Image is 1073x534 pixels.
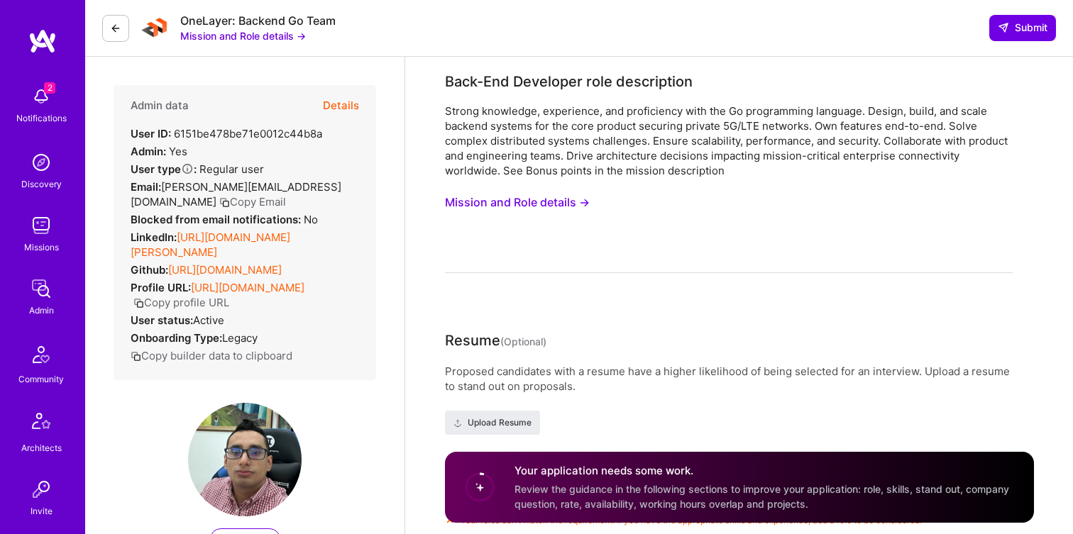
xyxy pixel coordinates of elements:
[131,263,168,277] strong: Github:
[445,71,693,92] div: Back-End Developer role description
[222,331,258,345] span: legacy
[181,162,194,175] i: Help
[445,104,1013,178] div: Strong knowledge, experience, and proficiency with the Go programming language. Design, build, an...
[27,148,55,177] img: discovery
[21,440,62,455] div: Architects
[28,28,57,54] img: logo
[445,189,590,216] button: Mission and Role details →
[445,330,546,352] div: Resume
[445,411,540,435] button: Upload Resume
[168,263,282,277] a: [URL][DOMAIN_NAME]
[31,504,53,518] div: Invite
[131,162,197,176] strong: User type :
[193,313,224,327] span: Active
[515,483,1009,510] span: Review the guidance in the following sections to improve your application: role, skills, stand ou...
[133,295,229,310] button: Copy profile URL
[131,99,189,112] h4: Admin data
[131,180,341,208] span: [PERSON_NAME][EMAIL_ADDRESS][DOMAIN_NAME]
[515,464,1017,479] h4: Your application needs some work.
[131,351,141,362] i: icon Copy
[131,281,191,294] strong: Profile URL:
[445,364,1013,394] div: Proposed candidates with a resume have a higher likelihood of being selected for an interview. Up...
[180,13,336,28] div: OneLayer: Backend Go Team
[27,82,55,111] img: bell
[191,281,304,294] a: [URL][DOMAIN_NAME]
[219,194,286,209] button: Copy Email
[323,85,359,126] button: Details
[131,213,304,226] strong: Blocked from email notifications:
[133,298,144,308] i: icon Copy
[131,145,166,158] strong: Admin:
[453,416,532,429] span: Upload Resume
[180,28,306,43] button: Mission and Role details →
[500,335,546,347] span: (Optional)
[44,82,55,94] span: 2
[24,240,59,255] div: Missions
[131,313,193,327] strong: User status:
[131,230,290,259] a: [URL][DOMAIN_NAME][PERSON_NAME]
[219,197,230,208] i: icon Copy
[27,211,55,240] img: teamwork
[131,348,292,363] button: Copy builder data to clipboard
[131,180,161,194] strong: Email:
[188,403,302,516] img: User Avatar
[998,21,1047,35] span: Submit
[24,338,58,372] img: Community
[131,127,171,140] strong: User ID:
[131,331,222,345] strong: Onboarding Type:
[989,15,1056,40] button: Submit
[131,212,318,227] div: No
[141,14,169,43] img: Company Logo
[27,274,55,303] img: admin teamwork
[131,144,187,159] div: Yes
[131,162,264,177] div: Regular user
[21,177,62,191] div: Discovery
[131,126,322,141] div: 6151be478be71e0012c44b8a
[998,22,1009,33] i: icon SendLight
[16,111,67,126] div: Notifications
[110,23,121,34] i: icon LeftArrowDark
[24,406,58,440] img: Architects
[27,475,55,504] img: Invite
[131,230,177,244] strong: LinkedIn:
[29,303,54,318] div: Admin
[18,372,64,386] div: Community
